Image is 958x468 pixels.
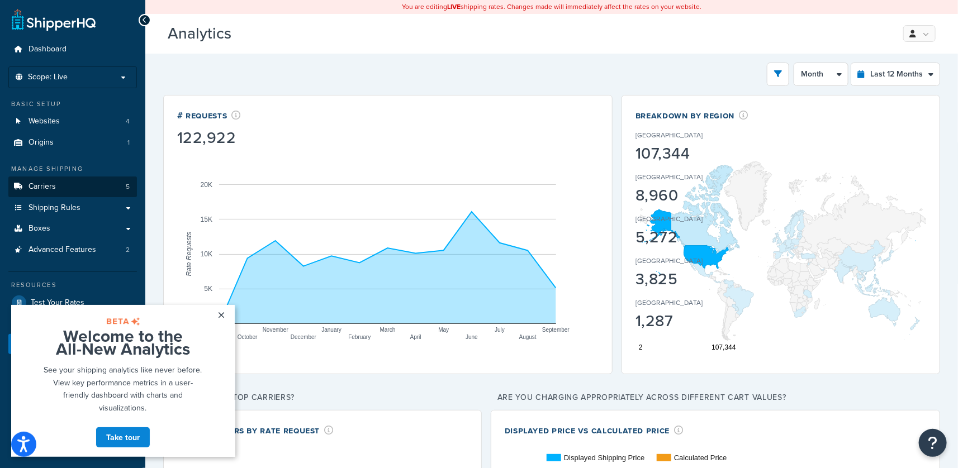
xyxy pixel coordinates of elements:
[52,19,172,43] span: Welcome to the
[204,285,212,293] text: 5K
[8,240,137,260] li: Advanced Features
[519,334,537,340] text: August
[466,334,478,340] text: June
[8,176,137,197] a: Carriers5
[8,293,137,313] a: Test Your Rates
[8,280,137,290] div: Resources
[639,343,643,351] text: 2
[410,334,421,340] text: April
[348,334,371,340] text: February
[127,138,130,147] span: 1
[380,327,396,333] text: March
[177,130,241,146] div: 122,922
[29,45,67,54] span: Dashboard
[8,111,137,132] li: Websites
[542,327,570,333] text: September
[635,145,926,357] svg: A chart.
[8,334,137,354] a: Analytics
[177,424,334,437] div: Top 5 Carriers by Rate Request
[8,164,137,174] div: Manage Shipping
[635,298,703,308] p: [GEOGRAPHIC_DATA]
[635,271,737,287] div: 3,825
[45,32,179,56] span: All-New Analytics
[201,216,212,223] text: 15K
[8,39,137,60] a: Dashboard
[29,224,50,233] span: Boxes
[674,453,727,462] text: Calculated Price
[29,203,80,213] span: Shipping Rules
[8,198,137,218] a: Shipping Rules
[438,327,449,333] text: May
[8,240,137,260] a: Advanced Features2
[767,63,789,86] button: open filter drawer
[29,117,60,126] span: Websites
[201,250,212,258] text: 10K
[635,230,737,245] div: 5,272
[30,59,193,109] p: See your shipping analytics like never before. View key performance metrics in a user-friendly da...
[321,327,342,333] text: January
[635,172,703,182] p: [GEOGRAPHIC_DATA]
[201,180,212,188] text: 20K
[84,122,139,143] a: Take tour
[635,188,737,203] div: 8,960
[8,218,137,239] a: Boxes
[8,111,137,132] a: Websites4
[126,182,130,192] span: 5
[505,424,684,437] div: Displayed Price vs Calculated Price
[291,334,317,340] text: December
[564,453,645,462] text: Displayed Shipping Price
[635,109,748,122] div: Breakdown by Region
[234,29,272,42] span: Beta
[491,390,940,405] p: Are you charging appropriately across different cart values?
[8,176,137,197] li: Carriers
[712,343,736,351] text: 107,344
[238,334,258,340] text: October
[177,148,599,360] svg: A chart.
[29,138,54,147] span: Origins
[31,298,84,308] span: Test Your Rates
[8,132,137,153] li: Origins
[29,182,56,192] span: Carriers
[163,390,482,405] p: What are the top carriers?
[635,256,703,266] p: [GEOGRAPHIC_DATA]
[126,245,130,255] span: 2
[126,117,130,126] span: 4
[29,245,96,255] span: Advanced Features
[495,327,505,333] text: July
[168,25,884,42] h3: Analytics
[8,355,137,375] a: Help Docs
[177,109,241,122] div: # Requests
[8,313,137,333] a: Marketplace
[635,214,703,224] p: [GEOGRAPHIC_DATA]
[635,130,703,140] p: [GEOGRAPHIC_DATA]
[185,232,193,276] text: Rate Requests
[8,132,137,153] a: Origins1
[8,99,137,109] div: Basic Setup
[447,2,461,12] b: LIVE
[263,327,289,333] text: November
[28,73,68,82] span: Scope: Live
[919,429,947,457] button: Open Resource Center
[635,313,737,329] div: 1,287
[635,146,737,161] div: 107,344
